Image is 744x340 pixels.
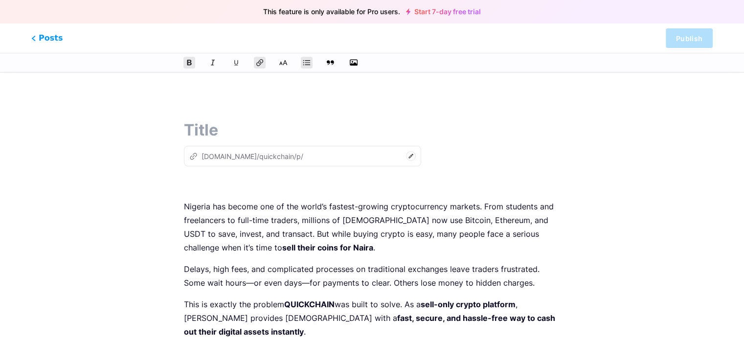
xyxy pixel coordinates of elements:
p: Delays, high fees, and complicated processes on traditional exchanges leave traders frustrated. S... [184,262,560,290]
p: This is exactly the problem was built to solve. As a , [PERSON_NAME] provides [DEMOGRAPHIC_DATA] ... [184,297,560,339]
p: Nigeria has become one of the world’s fastest-growing cryptocurrency markets. From students and f... [184,200,560,254]
input: Title [184,118,560,142]
strong: sell their coins for Naira [282,243,373,252]
strong: sell-only crypto platform [421,299,516,309]
strong: QUICKCHAIN [284,299,335,309]
span: Publish [676,34,702,43]
div: [DOMAIN_NAME]/quickchain/p/ [189,151,303,161]
a: Start 7-day free trial [406,8,481,16]
span: This feature is only available for Pro users. [263,5,400,19]
button: Publish [666,28,713,48]
span: Posts [31,32,63,44]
